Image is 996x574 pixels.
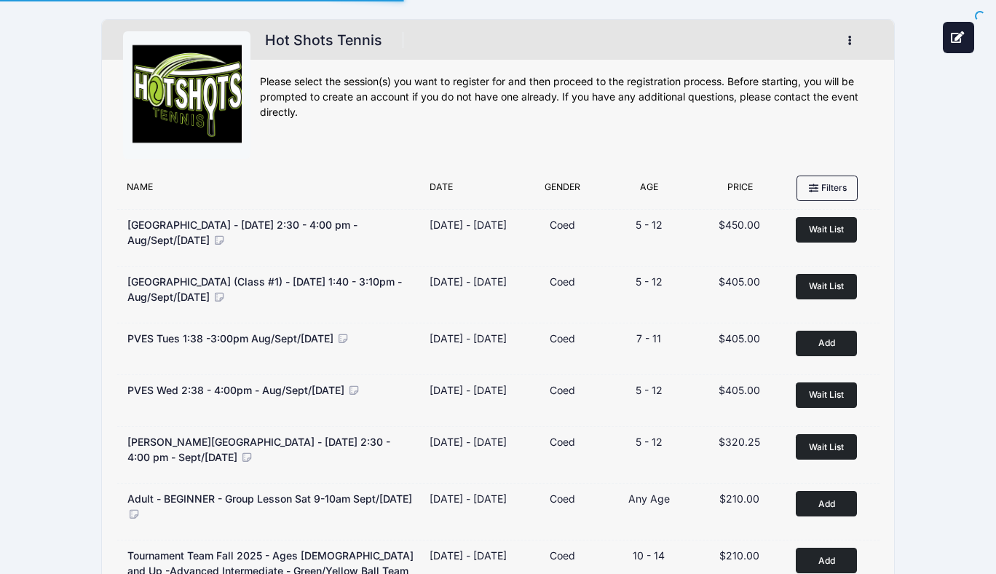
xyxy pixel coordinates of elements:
[719,332,760,345] span: $405.00
[796,491,857,516] button: Add
[695,181,786,201] div: Price
[796,382,857,408] button: Wait List
[719,549,759,562] span: $210.00
[430,217,507,232] div: [DATE] - [DATE]
[430,331,507,346] div: [DATE] - [DATE]
[127,384,344,396] span: PVES Wed 2:38 - 4:00pm - Aug/Sept/[DATE]
[430,434,507,449] div: [DATE] - [DATE]
[422,181,521,201] div: Date
[550,384,575,396] span: Coed
[796,217,857,243] button: Wait List
[550,219,575,231] span: Coed
[430,382,507,398] div: [DATE] - [DATE]
[809,389,844,400] span: Wait List
[127,436,390,463] span: [PERSON_NAME][GEOGRAPHIC_DATA] - [DATE] 2:30 - 4:00 pm - Sept/[DATE]
[636,219,663,231] span: 5 - 12
[809,224,844,235] span: Wait List
[127,275,402,303] span: [GEOGRAPHIC_DATA] (Class #1) - [DATE] 1:40 - 3:10pm - Aug/Sept/[DATE]
[628,492,670,505] span: Any Age
[260,28,387,53] h1: Hot Shots Tennis
[550,332,575,345] span: Coed
[796,548,857,573] button: Add
[550,275,575,288] span: Coed
[719,492,759,505] span: $210.00
[127,332,333,345] span: PVES Tues 1:38 -3:00pm Aug/Sept/[DATE]
[127,219,357,246] span: [GEOGRAPHIC_DATA] - [DATE] 2:30 - 4:00 pm - Aug/Sept/[DATE]
[521,181,604,201] div: Gender
[796,274,857,299] button: Wait List
[797,176,858,200] button: Filters
[636,332,661,345] span: 7 - 11
[719,384,760,396] span: $405.00
[550,492,575,505] span: Coed
[633,549,665,562] span: 10 - 14
[796,331,857,356] button: Add
[604,181,695,201] div: Age
[809,280,844,291] span: Wait List
[636,436,663,448] span: 5 - 12
[260,74,873,120] div: Please select the session(s) you want to register for and then proceed to the registration proces...
[796,434,857,460] button: Wait List
[120,181,423,201] div: Name
[719,436,760,448] span: $320.25
[809,441,844,452] span: Wait List
[550,436,575,448] span: Coed
[550,549,575,562] span: Coed
[127,492,412,505] span: Adult - BEGINNER - Group Lesson Sat 9-10am Sept/[DATE]
[636,275,663,288] span: 5 - 12
[719,275,760,288] span: $405.00
[636,384,663,396] span: 5 - 12
[430,491,507,506] div: [DATE] - [DATE]
[719,219,760,231] span: $450.00
[430,548,507,563] div: [DATE] - [DATE]
[133,41,242,150] img: logo
[430,274,507,289] div: [DATE] - [DATE]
